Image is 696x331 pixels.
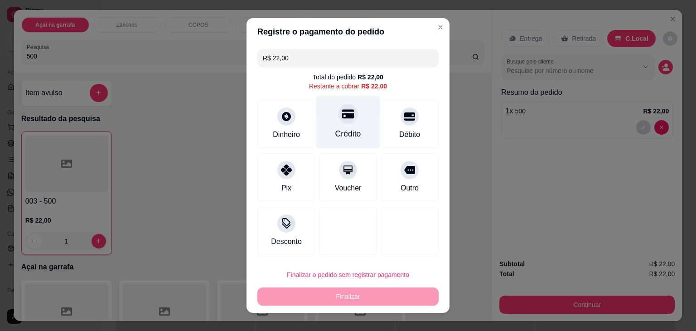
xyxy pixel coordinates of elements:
[281,183,291,194] div: Pix
[273,129,300,140] div: Dinheiro
[335,183,362,194] div: Voucher
[271,236,302,247] div: Desconto
[401,183,419,194] div: Outro
[309,82,387,91] div: Restante a cobrar
[313,73,383,82] div: Total do pedido
[335,128,361,140] div: Crédito
[257,266,439,284] button: Finalizar o pedido sem registrar pagamento
[263,49,433,67] input: Ex.: hambúrguer de cordeiro
[361,82,387,91] div: R$ 22,00
[433,20,448,34] button: Close
[358,73,383,82] div: R$ 22,00
[399,129,420,140] div: Débito
[246,18,449,45] header: Registre o pagamento do pedido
